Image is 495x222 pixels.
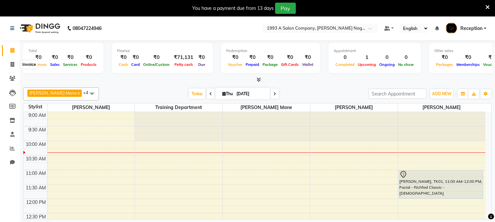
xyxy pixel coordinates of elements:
div: ₹0 [434,54,455,61]
div: 10:00 AM [24,141,47,148]
span: Sales [48,62,61,67]
img: Reception [446,22,457,34]
span: Packages [434,62,455,67]
span: ADD NEW [432,91,451,96]
span: Prepaid [244,62,261,67]
div: Appointment [334,48,416,54]
div: 9:30 AM [27,126,47,133]
span: [PERSON_NAME] Mane [223,103,310,112]
span: Gift Cards [279,62,300,67]
span: Package [261,62,279,67]
div: ₹0 [28,54,48,61]
span: Due [197,62,207,67]
div: Total [28,48,98,54]
div: ₹0 [130,54,141,61]
div: ₹0 [226,54,244,61]
div: ₹0 [279,54,300,61]
div: 10:30 AM [24,155,47,162]
div: ₹71,131 [171,54,196,61]
input: Search Appointment [369,89,426,99]
span: Completed [334,62,356,67]
div: ₹0 [61,54,79,61]
button: Pay [275,3,296,14]
div: 12:30 PM [25,213,47,220]
div: ₹0 [300,54,315,61]
span: Voucher [226,62,244,67]
div: ₹0 [141,54,171,61]
button: ADD NEW [430,89,453,98]
a: x [77,90,80,96]
div: [PERSON_NAME], TK01, 11:00 AM-12:00 PM, Facial - Richfeel Classic - [DEMOGRAPHIC_DATA] [399,170,483,199]
div: 9:00 AM [27,112,47,119]
div: ₹0 [48,54,61,61]
span: [PERSON_NAME] [310,103,398,112]
span: [PERSON_NAME] [398,103,485,112]
span: Cash [117,62,130,67]
div: Stylist [23,103,47,110]
img: logo [17,19,62,38]
span: +4 [83,90,93,95]
div: Finance [117,48,207,54]
span: Memberships [455,62,481,67]
div: ₹0 [244,54,261,61]
div: ₹0 [196,54,207,61]
div: ₹0 [455,54,481,61]
div: 0 [334,54,356,61]
span: Thu [221,91,234,96]
div: 1 [356,54,378,61]
div: 0 [378,54,396,61]
div: ₹0 [117,54,130,61]
span: Online/Custom [141,62,171,67]
input: 2025-09-04 [234,89,267,99]
span: Upcoming [356,62,378,67]
span: [PERSON_NAME] [47,103,135,112]
span: No show [396,62,416,67]
span: Wallet [300,62,315,67]
span: Petty cash [173,62,195,67]
span: Products [79,62,98,67]
div: 11:00 AM [24,170,47,177]
div: Invoice [21,61,38,69]
b: 08047224946 [73,19,102,38]
div: ₹0 [261,54,279,61]
div: 12:00 PM [25,199,47,206]
div: 0 [396,54,416,61]
span: Card [130,62,141,67]
span: Today [189,89,205,99]
div: You have a payment due from 13 days [192,5,274,12]
span: [PERSON_NAME] Mane [29,90,77,96]
span: Services [61,62,79,67]
span: Training Department [135,103,222,112]
div: Redemption [226,48,315,54]
div: ₹0 [79,54,98,61]
span: Ongoing [378,62,396,67]
div: 11:30 AM [24,184,47,191]
span: Reception [460,25,482,32]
